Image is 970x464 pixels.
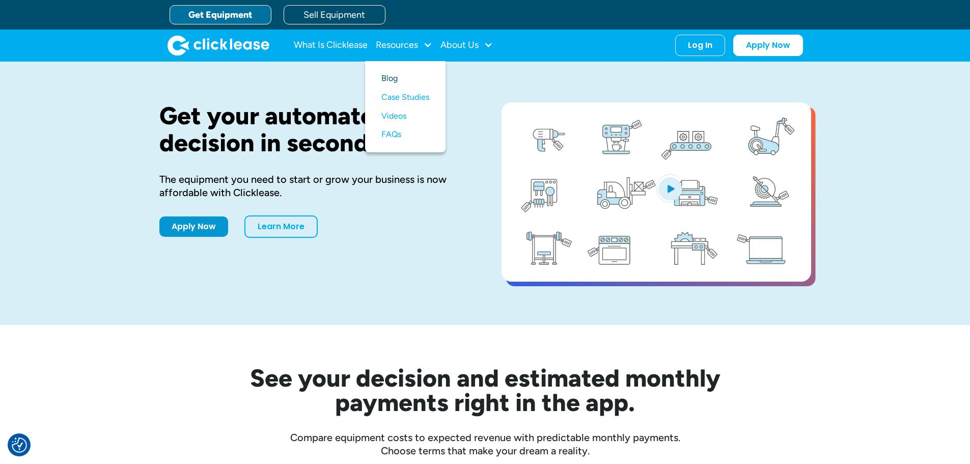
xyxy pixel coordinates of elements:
[159,173,469,199] div: The equipment you need to start or grow your business is now affordable with Clicklease.
[159,431,811,457] div: Compare equipment costs to expected revenue with predictable monthly payments. Choose terms that ...
[12,438,27,453] button: Consent Preferences
[502,102,811,282] a: open lightbox
[688,40,712,50] div: Log In
[159,216,228,237] a: Apply Now
[733,35,803,56] a: Apply Now
[381,125,429,144] a: FAQs
[284,5,385,24] a: Sell Equipment
[381,69,429,88] a: Blog
[168,35,269,56] a: home
[376,35,432,56] div: Resources
[244,215,318,238] a: Learn More
[656,174,684,203] img: Blue play button logo on a light blue circular background
[168,35,269,56] img: Clicklease logo
[381,88,429,107] a: Case Studies
[440,35,493,56] div: About Us
[159,102,469,156] h1: Get your automated decision in seconds.
[381,107,429,126] a: Videos
[294,35,368,56] a: What Is Clicklease
[170,5,271,24] a: Get Equipment
[200,366,770,415] h2: See your decision and estimated monthly payments right in the app.
[12,438,27,453] img: Revisit consent button
[365,61,446,152] nav: Resources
